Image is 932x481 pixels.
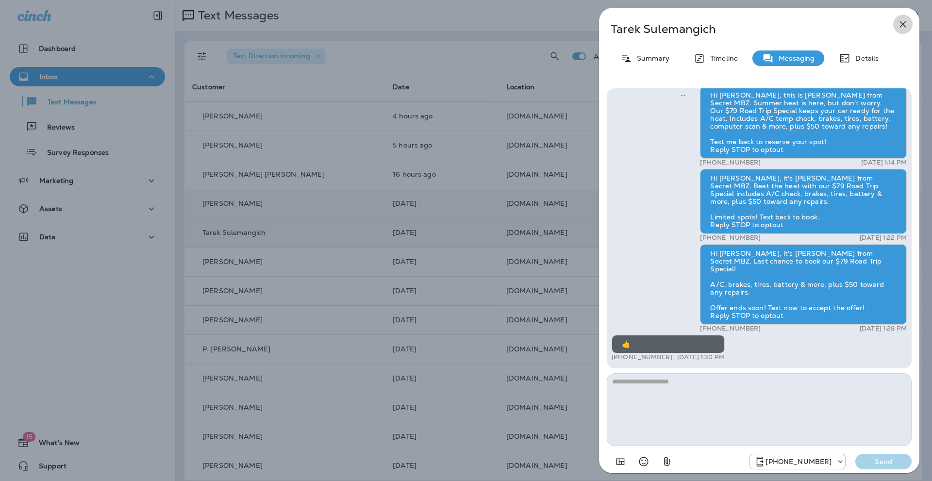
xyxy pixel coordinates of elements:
p: [PHONE_NUMBER] [700,234,761,242]
p: [PHONE_NUMBER] [766,458,832,465]
div: Hi [PERSON_NAME], it's [PERSON_NAME] from Secret MBZ. Last chance to book our $79 Road Trip Speci... [700,244,907,325]
p: [DATE] 1:22 PM [860,234,907,242]
button: Select an emoji [634,452,653,471]
div: 👍 [612,335,725,353]
span: Sent [681,90,685,99]
p: Details [850,54,879,62]
div: Hi [PERSON_NAME], it's [PERSON_NAME] from Secret MBZ. Beat the heat with our $79 Road Trip Specia... [700,169,907,234]
p: [DATE] 1:14 PM [861,159,907,166]
div: Hi [PERSON_NAME], this is [PERSON_NAME] from Secret MBZ. Summer heat is here, but don't worry. Ou... [700,86,907,159]
p: Tarek Sulemangich [611,22,876,36]
div: +1 (424) 433-6149 [750,456,845,467]
p: Summary [632,54,669,62]
p: [PHONE_NUMBER] [612,353,672,361]
p: Timeline [705,54,738,62]
p: Messaging [774,54,815,62]
p: [DATE] 1:28 PM [860,325,907,332]
p: [PHONE_NUMBER] [700,325,761,332]
p: [PHONE_NUMBER] [700,159,761,166]
button: Add in a premade template [611,452,630,471]
p: [DATE] 1:30 PM [677,353,725,361]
